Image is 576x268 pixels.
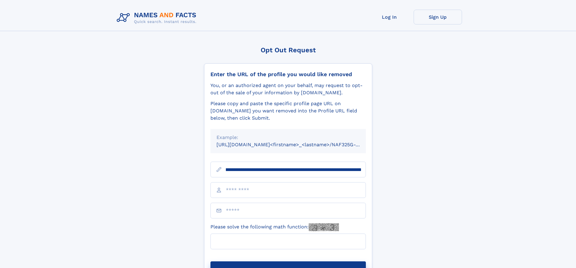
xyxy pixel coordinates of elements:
[204,46,372,54] div: Opt Out Request
[210,100,366,122] div: Please copy and paste the specific profile page URL on [DOMAIN_NAME] you want removed into the Pr...
[216,134,360,141] div: Example:
[414,10,462,24] a: Sign Up
[210,71,366,78] div: Enter the URL of the profile you would like removed
[216,142,377,147] small: [URL][DOMAIN_NAME]<firstname>_<lastname>/NAF325G-xxxxxxxx
[365,10,414,24] a: Log In
[114,10,201,26] img: Logo Names and Facts
[210,223,339,231] label: Please solve the following math function:
[210,82,366,96] div: You, or an authorized agent on your behalf, may request to opt-out of the sale of your informatio...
